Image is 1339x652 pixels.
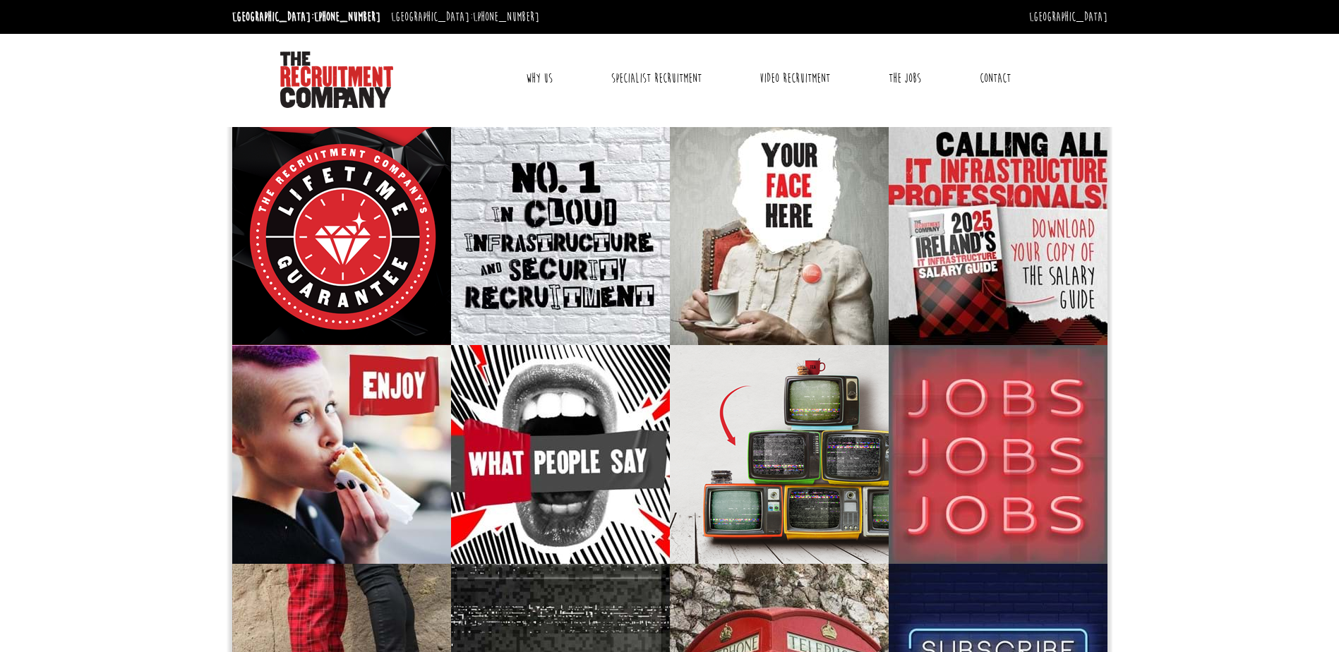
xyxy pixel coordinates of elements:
[388,6,543,28] li: [GEOGRAPHIC_DATA]:
[969,61,1021,96] a: Contact
[749,61,841,96] a: Video Recruitment
[878,61,932,96] a: The Jobs
[1029,9,1107,25] a: [GEOGRAPHIC_DATA]
[314,9,380,25] a: [PHONE_NUMBER]
[515,61,563,96] a: Why Us
[473,9,539,25] a: [PHONE_NUMBER]
[280,52,393,108] img: The Recruitment Company
[229,6,384,28] li: [GEOGRAPHIC_DATA]:
[601,61,712,96] a: Specialist Recruitment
